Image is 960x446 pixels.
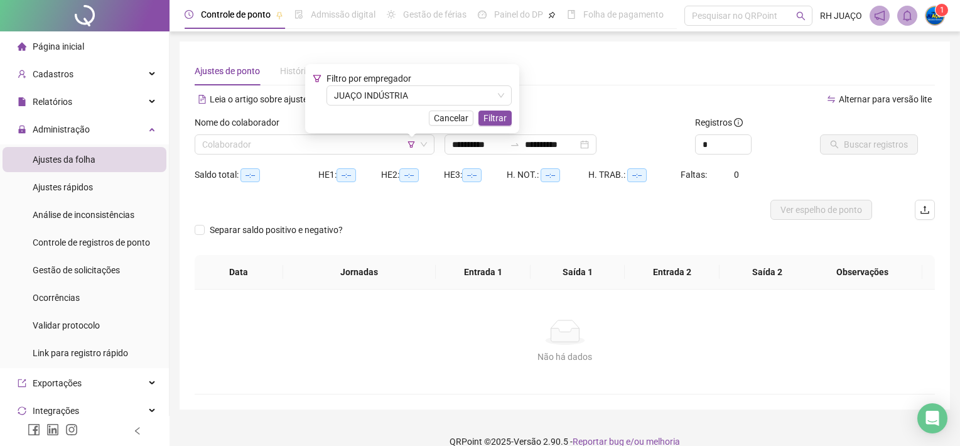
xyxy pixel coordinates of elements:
span: Cancelar [434,111,468,125]
span: search [796,11,806,21]
span: Ajustes de ponto [195,66,260,76]
span: down [420,141,428,148]
button: Filtrar [478,111,512,126]
span: file-done [294,10,303,19]
span: instagram [65,423,78,436]
div: Open Intercom Messenger [917,403,947,433]
span: to [510,139,520,150]
span: facebook [28,423,40,436]
span: file-text [198,95,207,104]
span: Ocorrências [33,293,80,303]
span: swap-right [510,139,520,150]
span: upload [920,205,930,215]
label: Nome do colaborador [195,116,288,129]
span: Relatórios [33,97,72,107]
span: sync [18,406,26,415]
span: Ajustes rápidos [33,182,93,192]
span: Observações [812,265,912,279]
span: Controle de registros de ponto [33,237,150,247]
div: H. TRAB.: [588,168,681,182]
span: filter [313,74,321,83]
span: --:-- [462,168,482,182]
button: Buscar registros [820,134,918,155]
span: dashboard [478,10,487,19]
span: Gestão de solicitações [33,265,120,275]
span: Validar protocolo [33,320,100,330]
span: left [133,427,142,435]
th: Jornadas [283,255,436,290]
span: pushpin [548,11,556,19]
span: --:-- [337,168,356,182]
span: Link para registro rápido [33,348,128,358]
span: file [18,97,26,106]
button: Cancelar [429,111,473,126]
span: Painel do DP [494,9,543,19]
img: 66582 [925,6,944,25]
span: JUAÇO INDÚSTRIA [334,86,504,105]
span: info-circle [734,118,743,127]
span: Folha de pagamento [583,9,664,19]
span: filter [407,141,415,148]
div: H. NOT.: [507,168,588,182]
th: Saída 1 [531,255,625,290]
div: HE 3: [444,168,507,182]
span: user-add [18,70,26,79]
span: 1 [940,6,944,14]
span: Página inicial [33,41,84,52]
span: notification [874,10,885,21]
th: Saída 2 [720,255,814,290]
th: Entrada 2 [625,255,720,290]
span: 0 [734,170,739,180]
span: Registros [695,116,743,129]
span: Filtrar [483,111,507,125]
span: RH JUAÇO [820,9,862,23]
button: Ver espelho de ponto [770,200,872,220]
span: sun [387,10,396,19]
span: Faltas: [681,170,709,180]
span: Alternar para versão lite [839,94,932,104]
th: Entrada 1 [436,255,531,290]
span: down [497,92,505,99]
th: Data [195,255,283,290]
span: home [18,42,26,51]
span: Admissão digital [311,9,375,19]
span: Análise de inconsistências [33,210,134,220]
span: --:-- [399,168,419,182]
span: --:-- [627,168,647,182]
th: Observações [802,255,922,290]
span: pushpin [276,11,283,19]
span: --:-- [541,168,560,182]
span: Ajustes da folha [33,155,95,165]
div: HE 2: [381,168,444,182]
span: Controle de ponto [201,9,271,19]
div: Não há dados [210,350,920,364]
span: Separar saldo positivo e negativo? [205,223,348,237]
span: --:-- [240,168,260,182]
span: bell [902,10,913,21]
span: Leia o artigo sobre ajustes [210,94,312,104]
span: Administração [33,124,90,134]
div: Saldo total: [195,168,318,182]
span: Exportações [33,378,82,388]
span: Histórico de ajustes [280,66,357,76]
span: swap [827,95,836,104]
div: HE 1: [318,168,381,182]
span: Gestão de férias [403,9,467,19]
span: book [567,10,576,19]
span: clock-circle [185,10,193,19]
sup: Atualize o seu contato no menu Meus Dados [936,4,948,16]
span: Filtro por empregador [326,73,411,84]
span: linkedin [46,423,59,436]
span: Integrações [33,406,79,416]
span: Cadastros [33,69,73,79]
span: lock [18,125,26,134]
span: export [18,379,26,388]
